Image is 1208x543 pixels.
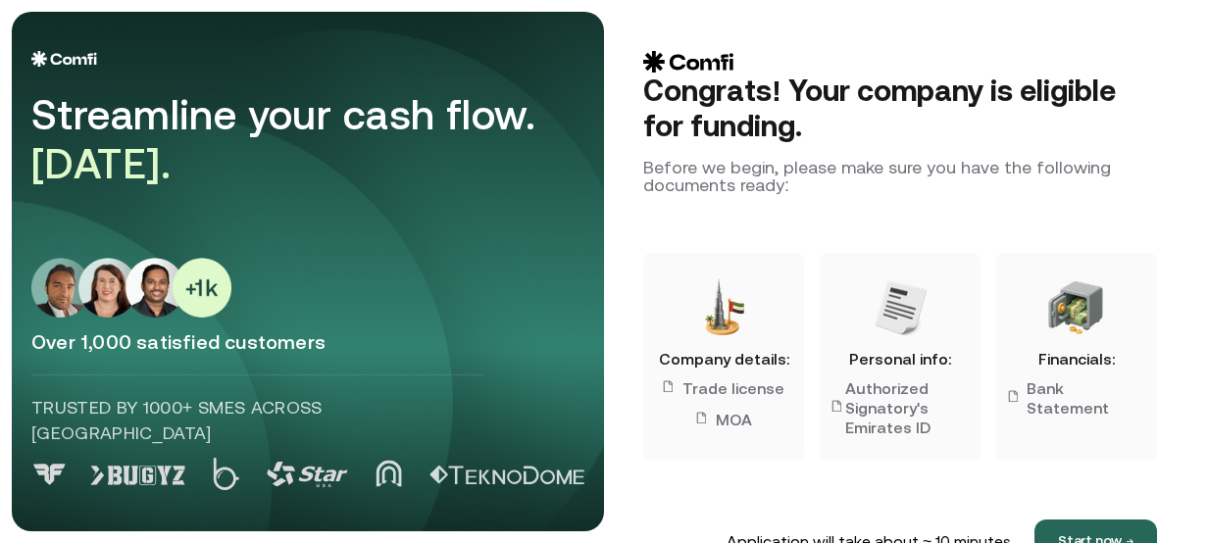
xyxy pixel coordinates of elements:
div: Personal info: [831,347,969,370]
img: Document [663,380,673,392]
p: Trade license [682,378,784,398]
img: Logo 5 [429,466,584,484]
img: Logo [643,51,734,73]
span: [DATE]. [31,140,171,187]
div: Financials: [1008,347,1145,370]
img: Logo [31,51,97,67]
img: Logo 1 [90,466,185,485]
p: Before we begin, please make sure you have the following documents ready: [643,159,1157,194]
img: Document [692,276,755,339]
p: Trusted by 1000+ SMEs across [GEOGRAPHIC_DATA] [31,395,484,446]
h3: Congrats! Your company is eligible for funding. [643,73,1157,143]
div: Streamline your cash flow. [31,90,580,189]
p: Bank Statement [1027,378,1145,418]
img: Logo 0 [31,464,68,485]
div: Company details: [655,347,792,370]
p: Over 1,000 satisfied customers [31,329,584,355]
img: Logo 4 [376,460,402,487]
img: Document [696,412,706,423]
p: MOA [716,410,752,429]
img: Document [869,276,931,339]
img: Logo 2 [213,458,239,490]
img: Document [831,400,841,412]
img: Document [1045,276,1108,339]
img: Logo 3 [267,462,348,487]
img: Document [1008,390,1018,402]
p: Authorized Signatory's Emirates ID [845,378,969,437]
